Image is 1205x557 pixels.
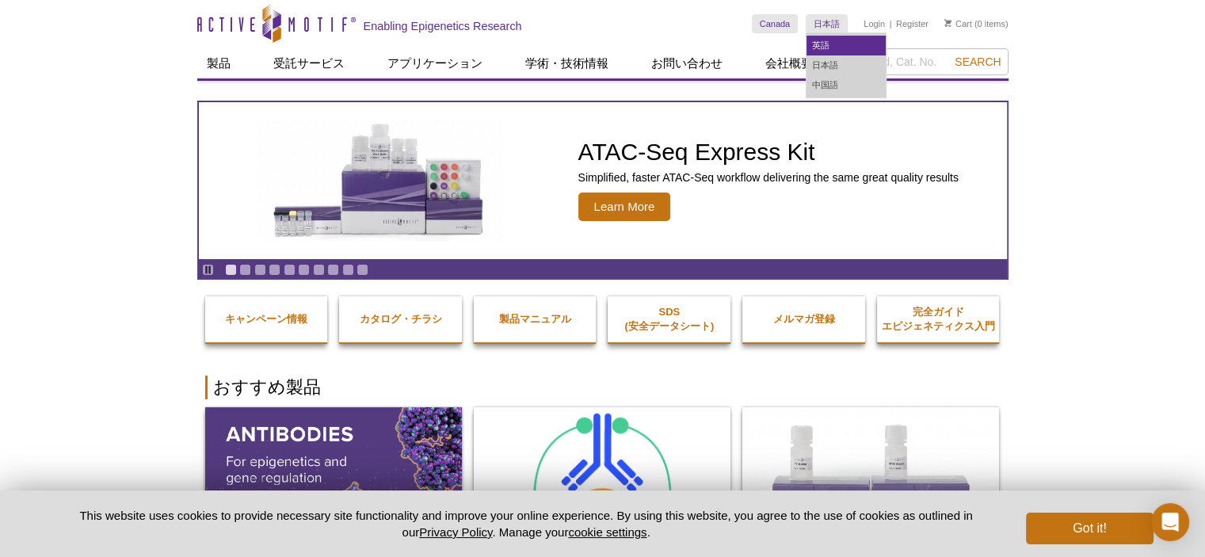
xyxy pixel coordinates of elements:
a: 日本語 [806,14,848,33]
strong: メルマガ登録 [772,313,834,325]
a: 受託サービス [264,48,354,78]
a: 中国語 [807,75,886,95]
a: Go to slide 8 [327,264,339,276]
a: Canada [752,14,799,33]
a: 製品 [197,48,240,78]
a: お問い合わせ [642,48,732,78]
a: Toggle autoplay [202,264,214,276]
a: 日本語 [807,55,886,75]
strong: カタログ・チラシ [359,313,441,325]
strong: 完全ガイド エピジェネティクス入門 [882,306,995,332]
a: Cart [944,18,972,29]
a: 完全ガイドエピジェネティクス入門 [877,289,1000,349]
a: アプリケーション [378,48,492,78]
span: Search [955,55,1001,68]
h2: Enabling Epigenetics Research [364,19,522,33]
strong: SDS (安全データシート) [624,306,714,332]
span: Learn More [578,193,671,221]
h2: ATAC-Seq Express Kit [578,140,959,164]
a: 学術・技術情報 [516,48,618,78]
a: Go to slide 2 [239,264,251,276]
a: Login [864,18,885,29]
a: Go to slide 1 [225,264,237,276]
a: Go to slide 7 [313,264,325,276]
a: Go to slide 10 [357,264,368,276]
input: Keyword, Cat. No. [822,48,1009,75]
a: カタログ・チラシ [339,296,462,342]
a: キャンペーン情報 [205,296,328,342]
div: Open Intercom Messenger [1151,503,1189,541]
a: Privacy Policy [419,525,492,539]
a: SDS(安全データシート) [608,289,730,349]
a: 英語 [807,36,886,55]
a: ATAC-Seq Express Kit ATAC-Seq Express Kit Simplified, faster ATAC-Seq workflow delivering the sam... [199,102,1007,259]
p: This website uses cookies to provide necessary site functionality and improve your online experie... [52,507,1001,540]
a: Go to slide 6 [298,264,310,276]
a: Register [896,18,929,29]
button: cookie settings [568,525,646,539]
button: Search [950,55,1005,69]
a: Go to slide 3 [254,264,266,276]
strong: 製品マニュアル [499,313,571,325]
li: (0 items) [944,14,1009,33]
a: Go to slide 5 [284,264,296,276]
a: Go to slide 4 [269,264,280,276]
li: | [890,14,892,33]
a: Go to slide 9 [342,264,354,276]
a: 製品マニュアル [474,296,597,342]
h2: おすすめ製品 [205,376,1001,399]
a: 会社概要 [756,48,822,78]
p: Simplified, faster ATAC-Seq workflow delivering the same great quality results [578,170,959,185]
a: メルマガ登録 [742,296,865,342]
article: ATAC-Seq Express Kit [199,102,1007,259]
button: Got it! [1026,513,1153,544]
img: ATAC-Seq Express Kit [250,120,511,241]
strong: キャンペーン情報 [225,313,307,325]
img: Your Cart [944,19,951,27]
